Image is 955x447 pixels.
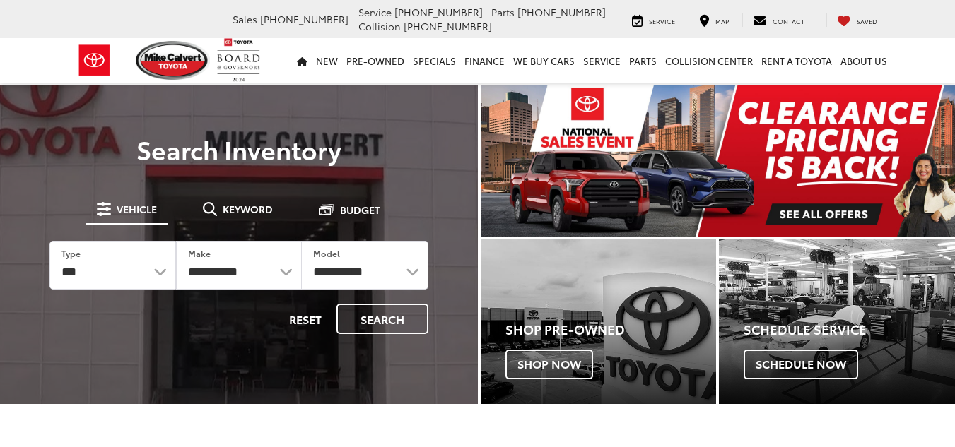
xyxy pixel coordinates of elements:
[293,38,312,83] a: Home
[481,239,717,405] div: Toyota
[312,38,342,83] a: New
[188,247,211,259] label: Make
[757,38,836,83] a: Rent a Toyota
[30,135,448,163] h3: Search Inventory
[773,16,804,25] span: Contact
[136,41,211,80] img: Mike Calvert Toyota
[836,38,891,83] a: About Us
[481,239,717,405] a: Shop Pre-Owned Shop Now
[649,16,675,25] span: Service
[336,304,428,334] button: Search
[625,38,661,83] a: Parts
[117,204,157,214] span: Vehicle
[358,19,401,33] span: Collision
[661,38,757,83] a: Collision Center
[509,38,579,83] a: WE BUY CARS
[742,13,815,27] a: Contact
[68,37,121,83] img: Toyota
[579,38,625,83] a: Service
[342,38,409,83] a: Pre-Owned
[409,38,460,83] a: Specials
[404,19,492,33] span: [PHONE_NUMBER]
[857,16,877,25] span: Saved
[223,204,273,214] span: Keyword
[394,5,483,19] span: [PHONE_NUMBER]
[826,13,888,27] a: My Saved Vehicles
[719,239,955,405] div: Toyota
[358,5,392,19] span: Service
[689,13,739,27] a: Map
[340,205,380,215] span: Budget
[313,247,340,259] label: Model
[233,12,257,26] span: Sales
[61,247,81,259] label: Type
[744,323,955,337] h4: Schedule Service
[621,13,686,27] a: Service
[517,5,606,19] span: [PHONE_NUMBER]
[505,323,717,337] h4: Shop Pre-Owned
[460,38,509,83] a: Finance
[744,350,858,379] span: Schedule Now
[277,304,334,334] button: Reset
[715,16,729,25] span: Map
[491,5,515,19] span: Parts
[505,350,593,379] span: Shop Now
[719,239,955,405] a: Schedule Service Schedule Now
[260,12,348,26] span: [PHONE_NUMBER]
